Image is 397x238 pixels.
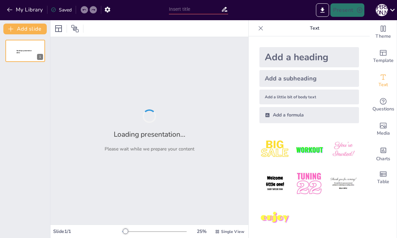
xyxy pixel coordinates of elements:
[376,3,388,17] button: Е [PERSON_NAME]
[259,107,359,123] div: Add a formula
[193,228,210,235] div: 25 %
[259,70,359,87] div: Add a subheading
[259,90,359,104] div: Add a little bit of body text
[5,4,46,15] button: My Library
[316,3,329,17] button: Export to PowerPoint
[266,20,363,36] p: Text
[51,7,72,13] div: Saved
[114,130,185,139] h2: Loading presentation...
[259,47,359,67] div: Add a heading
[370,20,397,44] div: Change the overall theme
[375,33,391,40] span: Theme
[53,228,122,235] div: Slide 1 / 1
[370,93,397,117] div: Get real-time input from your audience
[370,141,397,166] div: Add charts and graphs
[16,50,32,54] span: Sendsteps presentation editor
[372,105,394,113] span: Questions
[373,57,394,64] span: Template
[221,229,244,234] span: Single View
[330,3,364,17] button: Present
[53,23,64,34] div: Layout
[259,168,291,199] img: 4.jpeg
[378,81,388,89] span: Text
[259,202,291,234] img: 7.jpeg
[37,54,43,60] div: 1
[71,25,79,33] span: Position
[5,40,45,62] div: 1
[105,146,194,152] p: Please wait while we prepare your content
[293,134,325,165] img: 2.jpeg
[377,178,389,185] span: Table
[370,117,397,141] div: Add images, graphics, shapes or video
[169,4,221,14] input: Insert title
[3,24,47,34] button: Add slide
[328,168,359,199] img: 6.jpeg
[377,130,390,137] span: Media
[370,44,397,69] div: Add ready made slides
[293,168,325,199] img: 5.jpeg
[376,4,388,16] div: Е [PERSON_NAME]
[259,134,291,165] img: 1.jpeg
[370,166,397,190] div: Add a table
[328,134,359,165] img: 3.jpeg
[370,69,397,93] div: Add text boxes
[376,155,390,163] span: Charts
